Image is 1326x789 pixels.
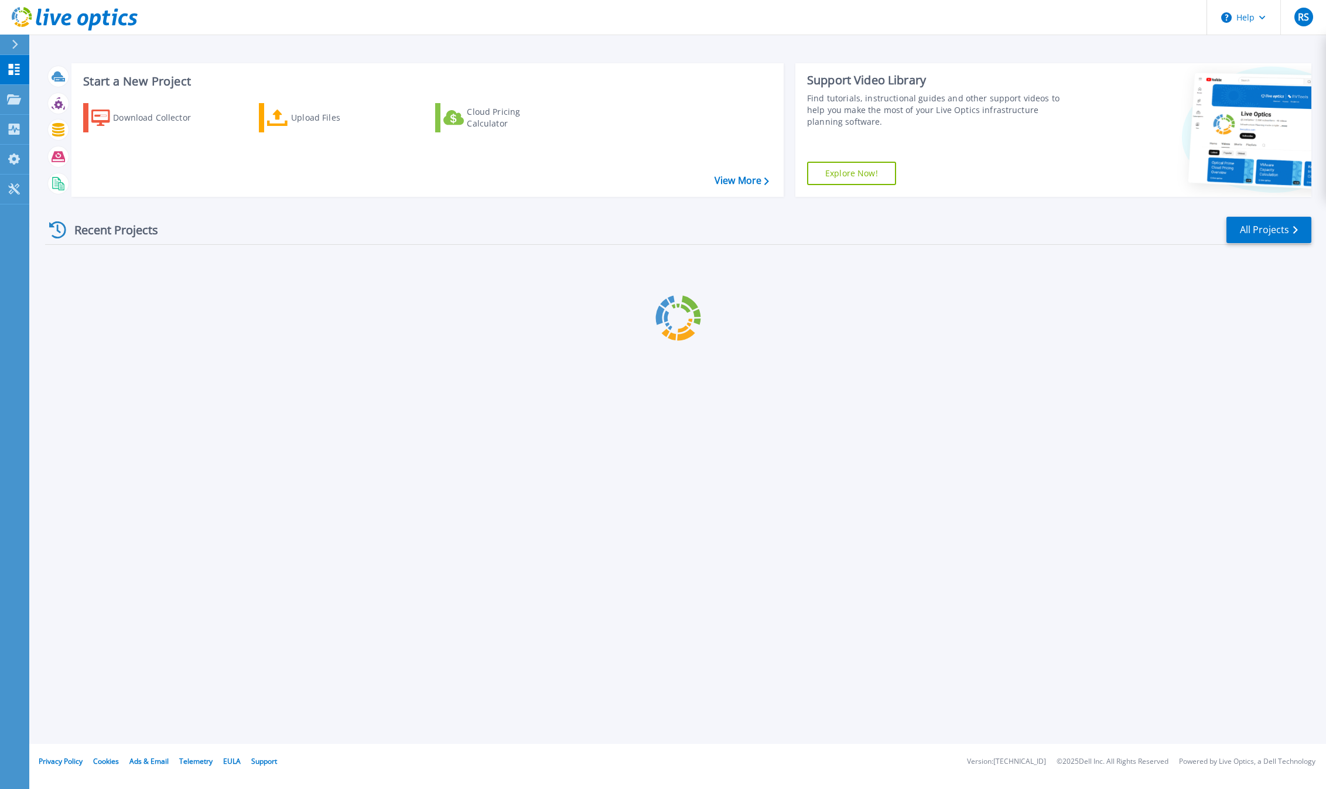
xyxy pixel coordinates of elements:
a: Upload Files [259,103,389,132]
h3: Start a New Project [83,75,768,88]
a: Telemetry [179,756,213,766]
div: Upload Files [291,106,385,129]
span: RS [1298,12,1309,22]
li: Powered by Live Optics, a Dell Technology [1179,758,1315,766]
a: Privacy Policy [39,756,83,766]
a: Explore Now! [807,162,896,185]
a: Support [251,756,277,766]
li: Version: [TECHNICAL_ID] [967,758,1046,766]
div: Cloud Pricing Calculator [467,106,561,129]
a: EULA [223,756,241,766]
div: Support Video Library [807,73,1072,88]
a: Ads & Email [129,756,169,766]
div: Recent Projects [45,216,174,244]
li: © 2025 Dell Inc. All Rights Reserved [1057,758,1168,766]
div: Download Collector [113,106,207,129]
a: View More [715,175,769,186]
a: Cloud Pricing Calculator [435,103,566,132]
a: All Projects [1226,217,1311,243]
div: Find tutorials, instructional guides and other support videos to help you make the most of your L... [807,93,1072,128]
a: Cookies [93,756,119,766]
a: Download Collector [83,103,214,132]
